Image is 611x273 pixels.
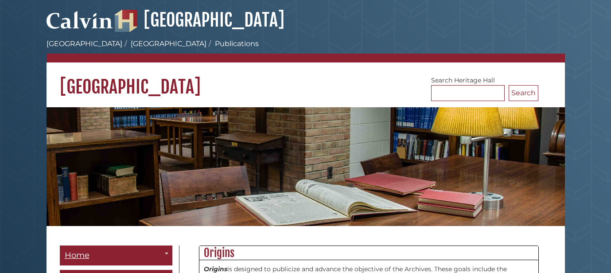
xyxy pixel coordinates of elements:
span: Home [65,250,90,260]
nav: breadcrumb [47,39,565,62]
h2: Origins [199,246,538,260]
button: Search [509,85,538,101]
a: Home [60,246,172,265]
li: Publications [206,39,259,49]
h1: [GEOGRAPHIC_DATA] [47,62,565,98]
a: [GEOGRAPHIC_DATA] [47,39,122,48]
img: Hekman Library Logo [115,10,137,32]
a: [GEOGRAPHIC_DATA] [115,9,284,31]
a: Calvin University [47,20,113,28]
img: Calvin [47,7,113,32]
strong: Origins [204,265,227,273]
a: [GEOGRAPHIC_DATA] [131,39,206,48]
